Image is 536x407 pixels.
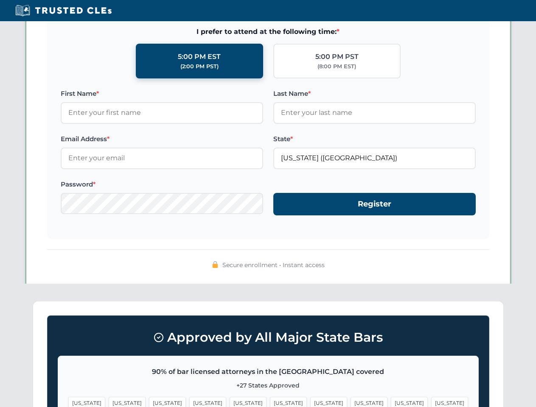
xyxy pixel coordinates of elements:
[273,102,476,123] input: Enter your last name
[315,51,359,62] div: 5:00 PM PST
[61,134,263,144] label: Email Address
[178,51,221,62] div: 5:00 PM EST
[273,134,476,144] label: State
[61,179,263,190] label: Password
[13,4,114,17] img: Trusted CLEs
[273,193,476,215] button: Register
[68,381,468,390] p: +27 States Approved
[317,62,356,71] div: (8:00 PM EST)
[273,89,476,99] label: Last Name
[212,261,219,268] img: 🔒
[61,148,263,169] input: Enter your email
[68,366,468,377] p: 90% of bar licensed attorneys in the [GEOGRAPHIC_DATA] covered
[61,102,263,123] input: Enter your first name
[61,26,476,37] span: I prefer to attend at the following time:
[273,148,476,169] input: Florida (FL)
[58,326,479,349] h3: Approved by All Major State Bars
[61,89,263,99] label: First Name
[222,260,325,270] span: Secure enrollment • Instant access
[180,62,219,71] div: (2:00 PM PST)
